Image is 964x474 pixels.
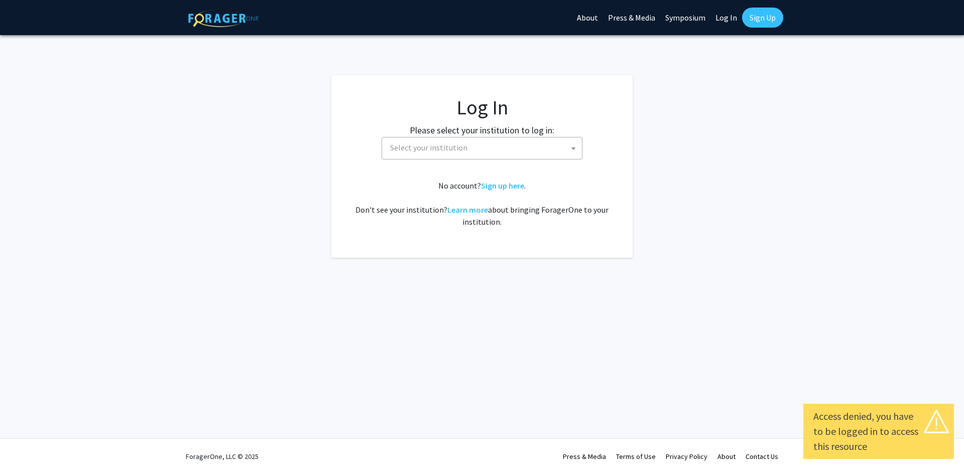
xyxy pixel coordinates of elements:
[666,452,707,461] a: Privacy Policy
[386,137,582,158] span: Select your institution
[186,439,259,474] div: ForagerOne, LLC © 2025
[390,142,467,152] span: Select your institution
[717,452,736,461] a: About
[351,180,613,228] div: No account? . Don't see your institution? about bringing ForagerOne to your institution.
[188,10,259,27] img: ForagerOne Logo
[351,95,613,119] h1: Log In
[746,452,778,461] a: Contact Us
[616,452,656,461] a: Terms of Use
[481,181,524,191] a: Sign up here
[813,409,944,454] div: Access denied, you have to be logged in to access this resource
[742,8,783,28] a: Sign Up
[447,205,488,215] a: Learn more about bringing ForagerOne to your institution
[382,137,582,160] span: Select your institution
[563,452,606,461] a: Press & Media
[410,123,554,137] label: Please select your institution to log in:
